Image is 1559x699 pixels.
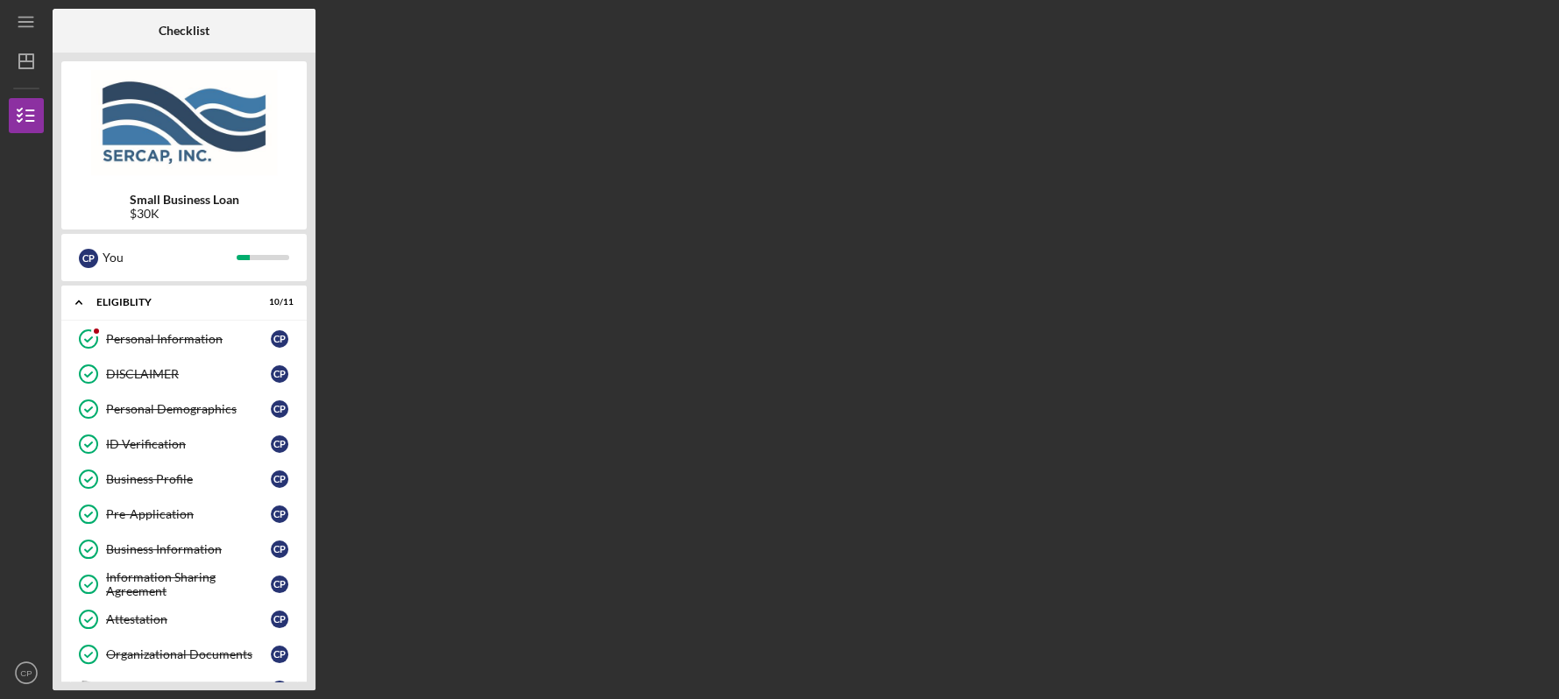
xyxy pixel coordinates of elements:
[106,507,271,521] div: Pre-Application
[9,655,44,690] button: CP
[130,193,239,207] b: Small Business Loan
[271,435,288,453] div: C P
[271,400,288,418] div: C P
[106,367,271,381] div: DISCLAIMER
[96,297,250,307] div: Eligiblity
[106,647,271,661] div: Organizational Documents
[106,437,271,451] div: ID Verification
[70,462,298,497] a: Business ProfileCP
[103,243,237,272] div: You
[61,70,307,175] img: Product logo
[70,427,298,462] a: ID VerificationCP
[271,681,288,698] div: C P
[271,575,288,593] div: C P
[70,497,298,532] a: Pre-ApplicationCP
[70,567,298,602] a: Information Sharing AgreementCP
[106,570,271,598] div: Information Sharing Agreement
[130,207,239,221] div: $30K
[70,602,298,637] a: AttestationCP
[106,402,271,416] div: Personal Demographics
[106,472,271,486] div: Business Profile
[271,470,288,488] div: C P
[271,540,288,558] div: C P
[271,611,288,628] div: C P
[70,532,298,567] a: Business InformationCP
[271,330,288,348] div: C P
[271,365,288,383] div: C P
[271,646,288,663] div: C P
[70,392,298,427] a: Personal DemographicsCP
[271,505,288,523] div: C P
[70,321,298,357] a: Personal InformationCP
[20,668,32,678] text: CP
[106,542,271,556] div: Business Information
[262,297,294,307] div: 10 / 11
[70,357,298,392] a: DISCLAIMERCP
[106,612,271,626] div: Attestation
[159,24,209,38] b: Checklist
[70,637,298,672] a: Organizational DocumentsCP
[106,332,271,346] div: Personal Information
[79,249,98,268] div: C P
